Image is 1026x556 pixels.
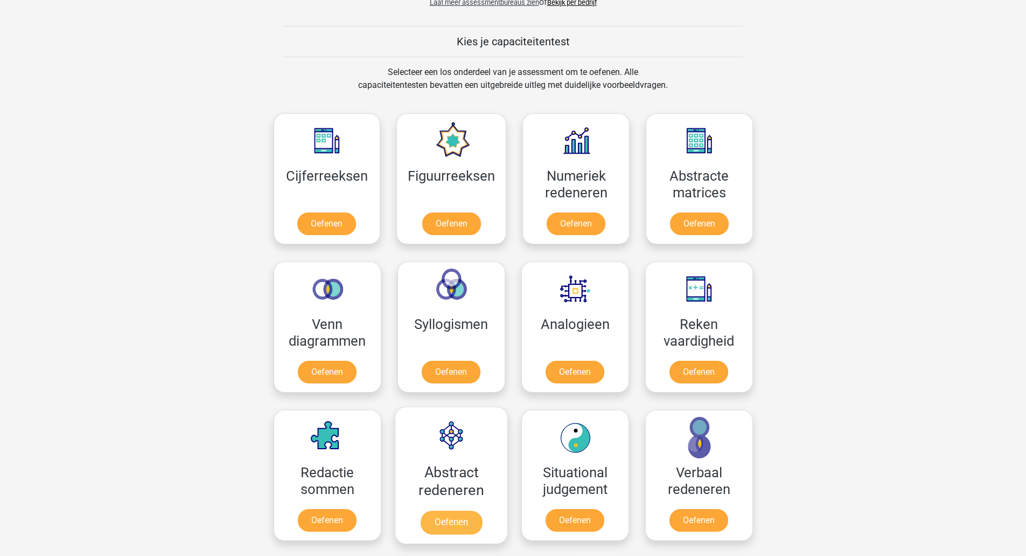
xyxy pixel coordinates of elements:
[669,509,728,532] a: Oefenen
[283,35,743,48] h5: Kies je capaciteitentest
[669,361,728,383] a: Oefenen
[546,509,604,532] a: Oefenen
[422,212,481,235] a: Oefenen
[298,509,357,532] a: Oefenen
[297,212,356,235] a: Oefenen
[546,361,604,383] a: Oefenen
[670,212,729,235] a: Oefenen
[422,361,480,383] a: Oefenen
[420,511,481,534] a: Oefenen
[298,361,357,383] a: Oefenen
[547,212,605,235] a: Oefenen
[348,66,678,105] div: Selecteer een los onderdeel van je assessment om te oefenen. Alle capaciteitentesten bevatten een...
